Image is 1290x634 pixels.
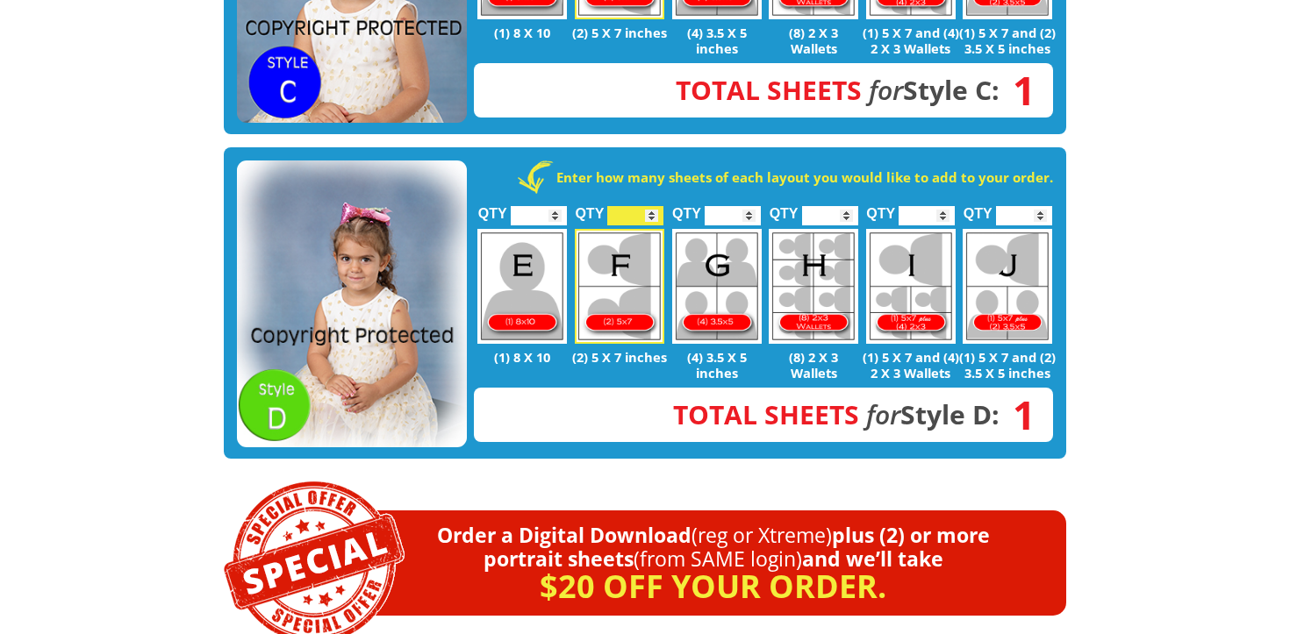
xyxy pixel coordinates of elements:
label: QTY [575,187,604,230]
p: (4) 3.5 X 5 inches [668,349,765,381]
p: (1) 8 X 10 [474,25,571,40]
p: (2) 5 X 7 inches [571,25,669,40]
img: G [672,229,762,344]
p: $20 off your order. [272,571,1066,598]
img: I [866,229,956,344]
p: (1) 5 X 7 and (4) 2 X 3 Wallets [862,25,959,56]
span: (from SAME login) [634,545,802,573]
span: 1 [1000,405,1036,424]
p: Order a Digital Download plus (2) or more portrait sheets and we’ll take [272,524,1066,571]
label: QTY [866,187,895,230]
span: Total Sheets [676,72,862,108]
em: for [869,72,903,108]
p: (8) 2 X 3 Wallets [765,349,863,381]
p: (4) 3.5 X 5 inches [668,25,765,56]
strong: Style C: [676,72,1000,108]
p: (8) 2 X 3 Wallets [765,25,863,56]
em: for [866,396,900,432]
span: (reg or Xtreme) [692,521,832,549]
span: 1 [1000,81,1036,100]
label: QTY [770,187,799,230]
img: H [769,229,858,344]
p: (2) 5 X 7 inches [571,349,669,365]
p: (1) 8 X 10 [474,349,571,365]
p: (1) 5 X 7 and (4) 2 X 3 Wallets [862,349,959,381]
img: STYLE D [237,160,467,448]
strong: Enter how many sheets of each layout you would like to add to your order. [556,168,1053,186]
strong: Style D: [673,396,1000,432]
img: J [963,229,1052,344]
p: (1) 5 X 7 and (2) 3.5 X 5 inches [959,349,1057,381]
img: F [575,229,664,344]
p: (1) 5 X 7 and (2) 3.5 X 5 inches [959,25,1057,56]
label: QTY [964,187,993,230]
span: Total Sheets [673,396,859,432]
label: QTY [672,187,701,230]
img: E [477,229,567,344]
label: QTY [478,187,507,230]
